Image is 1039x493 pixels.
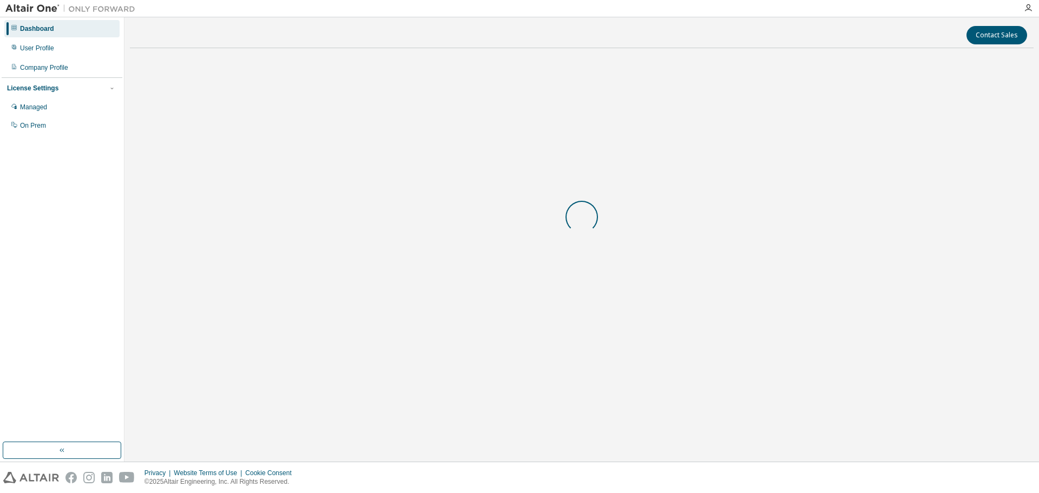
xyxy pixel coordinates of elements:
div: Company Profile [20,63,68,72]
img: Altair One [5,3,141,14]
img: youtube.svg [119,472,135,483]
div: Cookie Consent [245,469,298,477]
div: Dashboard [20,24,54,33]
button: Contact Sales [966,26,1027,44]
div: On Prem [20,121,46,130]
div: Managed [20,103,47,111]
div: Privacy [144,469,174,477]
img: linkedin.svg [101,472,113,483]
img: facebook.svg [65,472,77,483]
p: © 2025 Altair Engineering, Inc. All Rights Reserved. [144,477,298,487]
div: License Settings [7,84,58,93]
div: User Profile [20,44,54,52]
div: Website Terms of Use [174,469,245,477]
img: altair_logo.svg [3,472,59,483]
img: instagram.svg [83,472,95,483]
